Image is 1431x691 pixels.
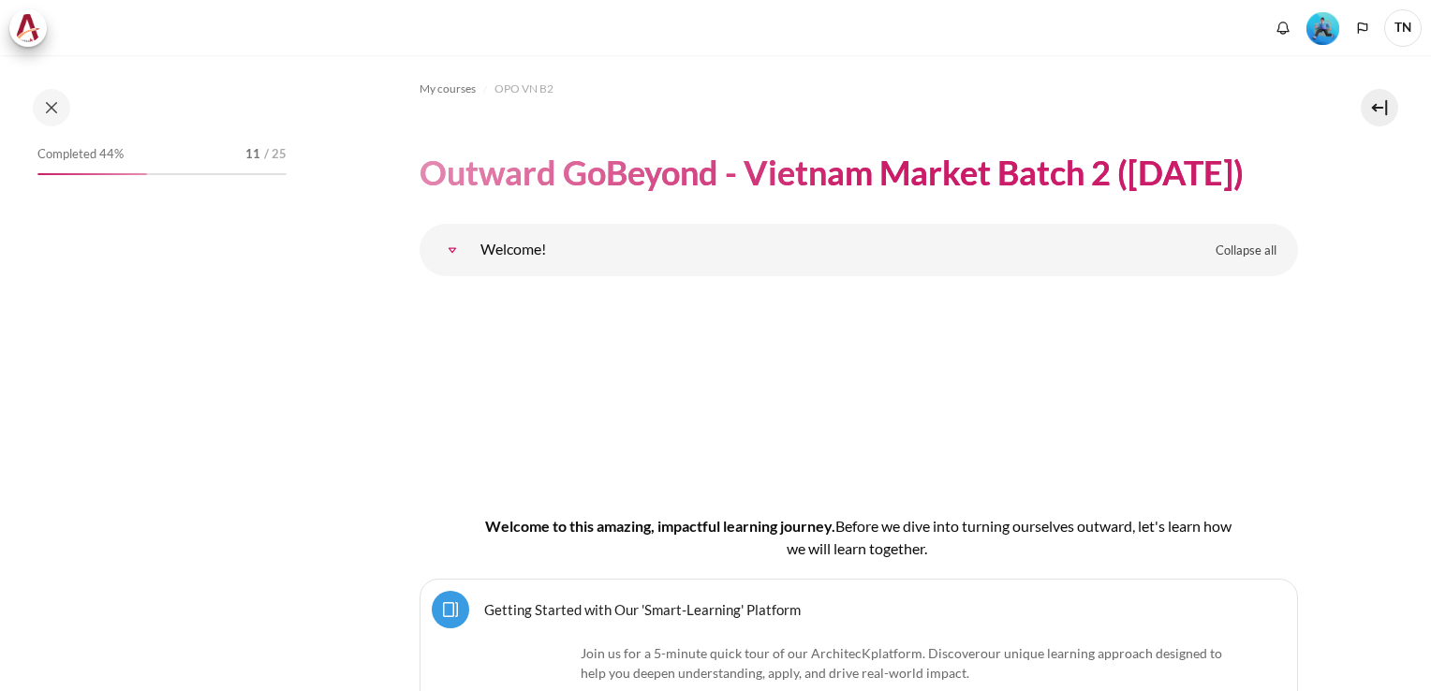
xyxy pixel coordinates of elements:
span: Collapse all [1216,242,1276,260]
nav: Navigation bar [420,74,1298,104]
span: / 25 [264,145,287,164]
a: User menu [1384,9,1422,47]
div: Show notification window with no new notifications [1269,14,1297,42]
h1: Outward GoBeyond - Vietnam Market Batch 2 ([DATE]) [420,151,1244,195]
div: 44% [37,173,147,175]
a: Getting Started with Our 'Smart-Learning' Platform [484,600,801,618]
a: Collapse all [1202,235,1291,267]
p: Join us for a 5-minute quick tour of our ArchitecK platform. Discover [480,643,1237,683]
a: Welcome! [434,231,471,269]
a: Level #3 [1299,10,1347,45]
a: Architeck Architeck [9,9,56,47]
a: OPO VN B2 [494,78,553,100]
span: Completed 44% [37,145,124,164]
span: My courses [420,81,476,97]
span: 11 [245,145,260,164]
img: Level #3 [1306,12,1339,45]
div: Level #3 [1306,10,1339,45]
a: My courses [420,78,476,100]
img: Architeck [15,14,41,42]
span: OPO VN B2 [494,81,553,97]
button: Languages [1349,14,1377,42]
span: efore we dive into turning ourselves outward, let's learn how we will learn together. [787,517,1232,557]
span: TN [1384,9,1422,47]
span: B [835,517,845,535]
h4: Welcome to this amazing, impactful learning journey. [479,515,1238,560]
